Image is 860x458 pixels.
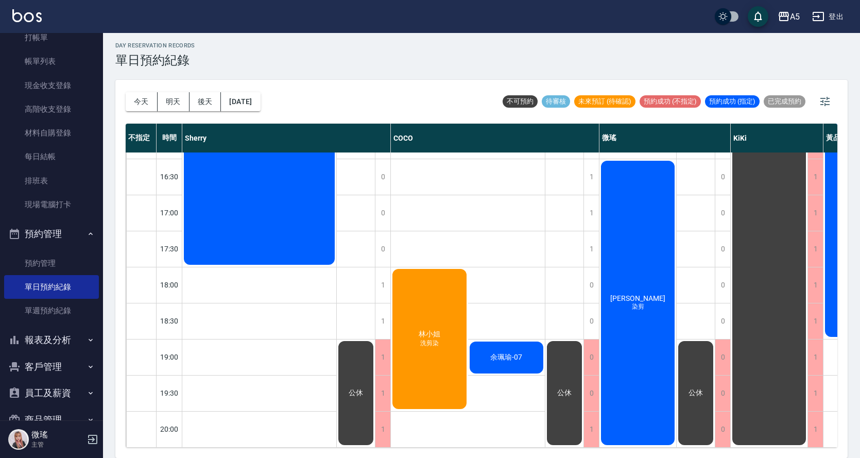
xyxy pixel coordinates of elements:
div: 0 [715,376,730,411]
div: 1 [807,195,823,231]
div: 0 [375,231,390,267]
div: 1 [375,267,390,303]
a: 高階收支登錄 [4,97,99,121]
div: 1 [807,376,823,411]
div: 1 [807,303,823,339]
div: 19:30 [157,375,182,411]
div: 0 [715,231,730,267]
div: 18:30 [157,303,182,339]
div: 16:30 [157,159,182,195]
button: 預約管理 [4,220,99,247]
div: 0 [583,303,599,339]
img: Logo [12,9,42,22]
div: 1 [807,340,823,375]
button: 客戶管理 [4,353,99,380]
div: 1 [583,195,599,231]
div: COCO [391,124,599,152]
div: 1 [807,412,823,447]
button: 商品管理 [4,406,99,433]
div: 19:00 [157,339,182,375]
span: [PERSON_NAME] [608,294,667,302]
button: 登出 [808,7,848,26]
div: 0 [715,340,730,375]
div: 不指定 [126,124,157,152]
span: 預約成功 (指定) [705,97,760,106]
div: 0 [715,412,730,447]
button: 報表及分析 [4,327,99,353]
a: 單週預約紀錄 [4,299,99,323]
div: 微瑤 [599,124,731,152]
a: 打帳單 [4,26,99,49]
button: 員工及薪資 [4,380,99,406]
div: 1 [807,231,823,267]
div: 時間 [157,124,182,152]
div: KiKi [731,124,823,152]
button: A5 [773,6,804,27]
div: A5 [790,10,800,23]
div: 1 [583,231,599,267]
a: 材料自購登錄 [4,121,99,145]
span: 公休 [347,388,365,398]
button: save [748,6,768,27]
span: 預約成功 (不指定) [640,97,701,106]
span: 待審核 [542,97,570,106]
h5: 微瑤 [31,430,84,440]
span: 染剪 [630,302,646,311]
span: 林小姐 [417,330,442,339]
div: 18:00 [157,267,182,303]
div: 1 [375,376,390,411]
div: 17:30 [157,231,182,267]
div: 0 [715,267,730,303]
div: 0 [715,303,730,339]
span: 不可預約 [503,97,538,106]
a: 帳單列表 [4,49,99,73]
div: 0 [375,159,390,195]
div: 1 [583,159,599,195]
span: 公休 [555,388,574,398]
div: 0 [715,195,730,231]
div: 1 [375,412,390,447]
div: 1 [375,340,390,375]
span: 未來預訂 (待確認) [574,97,635,106]
a: 現場電腦打卡 [4,193,99,216]
a: 預約管理 [4,251,99,275]
div: 0 [375,195,390,231]
a: 每日結帳 [4,145,99,168]
span: 已完成預約 [764,97,805,106]
div: Sherry [182,124,391,152]
span: 公休 [686,388,705,398]
button: 後天 [190,92,221,111]
div: 1 [583,412,599,447]
div: 1 [807,267,823,303]
div: 0 [715,159,730,195]
div: 1 [807,159,823,195]
div: 0 [583,376,599,411]
div: 17:00 [157,195,182,231]
div: 1 [375,303,390,339]
h2: day Reservation records [115,42,195,49]
span: 洗剪染 [418,339,441,348]
p: 主管 [31,440,84,449]
div: 20:00 [157,411,182,447]
button: [DATE] [221,92,260,111]
a: 現金收支登錄 [4,74,99,97]
img: Person [8,429,29,450]
button: 明天 [158,92,190,111]
div: 0 [583,340,599,375]
h3: 單日預約紀錄 [115,53,195,67]
div: 0 [583,267,599,303]
a: 排班表 [4,169,99,193]
a: 單日預約紀錄 [4,275,99,299]
span: 余珮瑜-07 [488,353,524,362]
button: 今天 [126,92,158,111]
